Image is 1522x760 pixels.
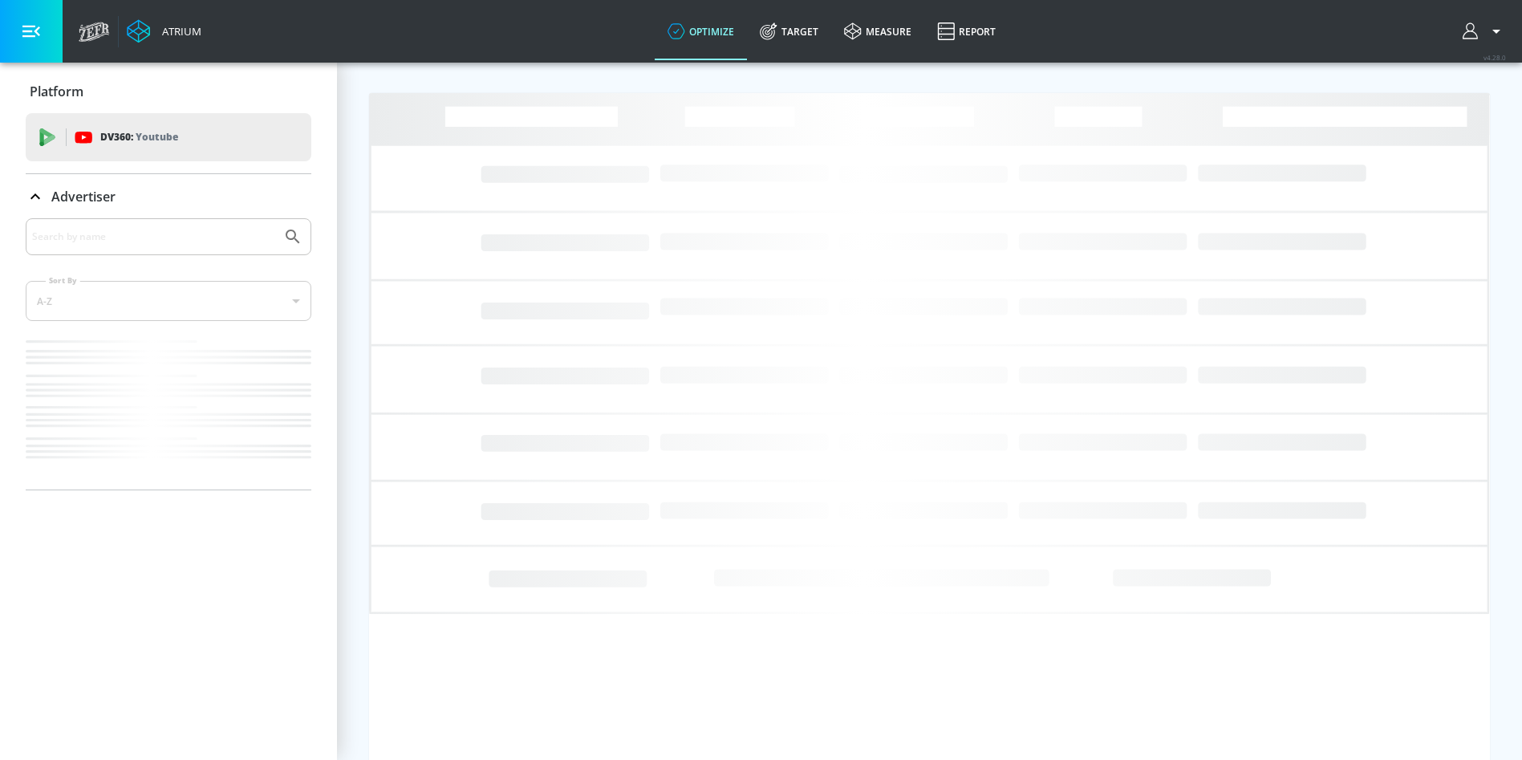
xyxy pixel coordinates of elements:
[51,188,116,205] p: Advertiser
[127,19,201,43] a: Atrium
[100,128,178,146] p: DV360:
[655,2,747,60] a: optimize
[156,24,201,39] div: Atrium
[26,334,311,490] nav: list of Advertiser
[924,2,1009,60] a: Report
[26,69,311,114] div: Platform
[831,2,924,60] a: measure
[26,174,311,219] div: Advertiser
[26,113,311,161] div: DV360: Youtube
[26,218,311,490] div: Advertiser
[26,281,311,321] div: A-Z
[30,83,83,100] p: Platform
[1483,53,1506,62] span: v 4.28.0
[46,275,80,286] label: Sort By
[747,2,831,60] a: Target
[136,128,178,145] p: Youtube
[32,226,275,247] input: Search by name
